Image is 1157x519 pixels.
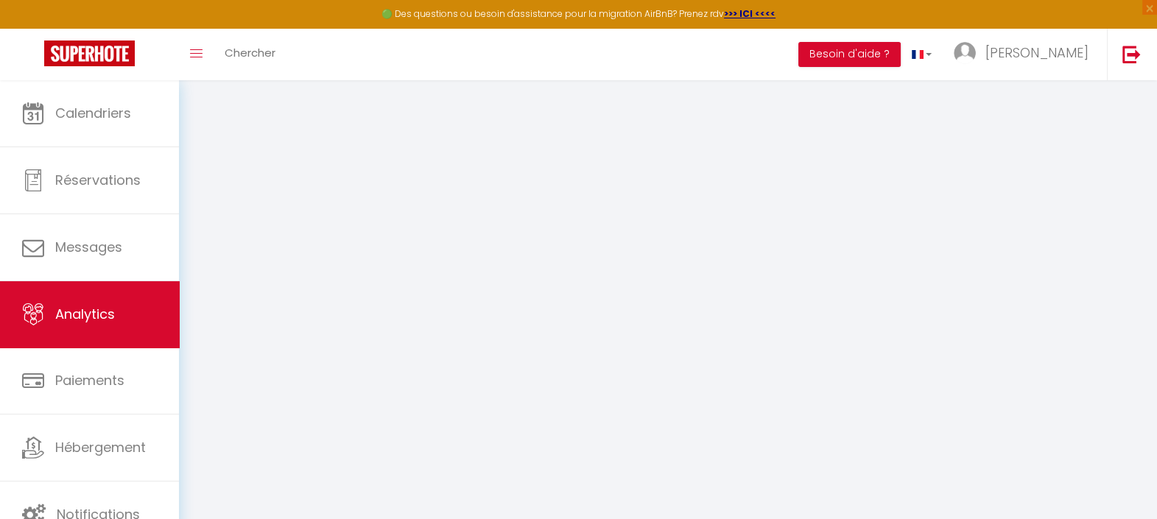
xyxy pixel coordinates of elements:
span: Paiements [55,371,124,389]
img: Super Booking [44,40,135,66]
span: Hébergement [55,438,146,456]
span: [PERSON_NAME] [985,43,1089,62]
span: Calendriers [55,104,131,122]
img: logout [1122,45,1141,63]
span: Messages [55,238,122,256]
a: ... [PERSON_NAME] [943,29,1107,80]
span: Réservations [55,171,141,189]
img: ... [954,42,976,64]
a: Chercher [214,29,286,80]
button: Besoin d'aide ? [798,42,901,67]
span: Chercher [225,45,275,60]
span: Analytics [55,305,115,323]
a: >>> ICI <<<< [724,7,776,20]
